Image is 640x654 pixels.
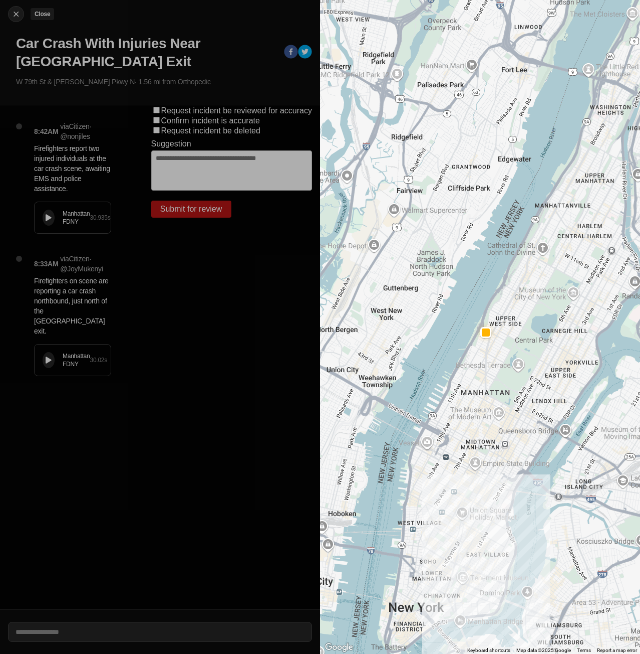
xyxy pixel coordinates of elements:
p: Firefighters report two injured individuals at the car crash scene, awaiting EMS and police assis... [34,143,111,194]
a: Terms (opens in new tab) [577,647,591,653]
p: via Citizen · @ nonjiles [60,121,111,141]
label: Request incident be reviewed for accuracy [161,106,312,115]
img: Google [323,641,356,654]
img: cancel [11,9,21,19]
div: Manhattan FDNY [63,352,90,368]
div: Manhattan FDNY [63,210,90,226]
label: Confirm incident is accurate [161,116,260,125]
label: Suggestion [151,139,191,148]
label: Request incident be deleted [161,126,260,135]
div: 30.935 s [90,214,110,222]
button: facebook [284,45,298,61]
p: Firefighters on scene are reporting a car crash northbound, just north of the [GEOGRAPHIC_DATA] e... [34,276,111,336]
p: via Citizen · @ JoyMukenyi [60,254,111,274]
a: Report a map error [597,647,637,653]
a: Open this area in Google Maps (opens a new window) [323,641,356,654]
h1: Car Crash With Injuries Near [GEOGRAPHIC_DATA] Exit [16,35,276,71]
button: cancelClose [8,6,24,22]
button: twitter [298,45,312,61]
small: Close [35,11,50,18]
button: Submit for review [151,201,231,218]
span: Map data ©2025 Google [516,647,571,653]
div: 30.02 s [90,356,107,364]
button: Keyboard shortcuts [467,647,510,654]
p: 8:42AM [34,126,58,136]
p: 8:33AM [34,259,58,269]
p: W 79th St & [PERSON_NAME] Pkwy N · 1.56 mi from Orthopedic [16,77,312,87]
